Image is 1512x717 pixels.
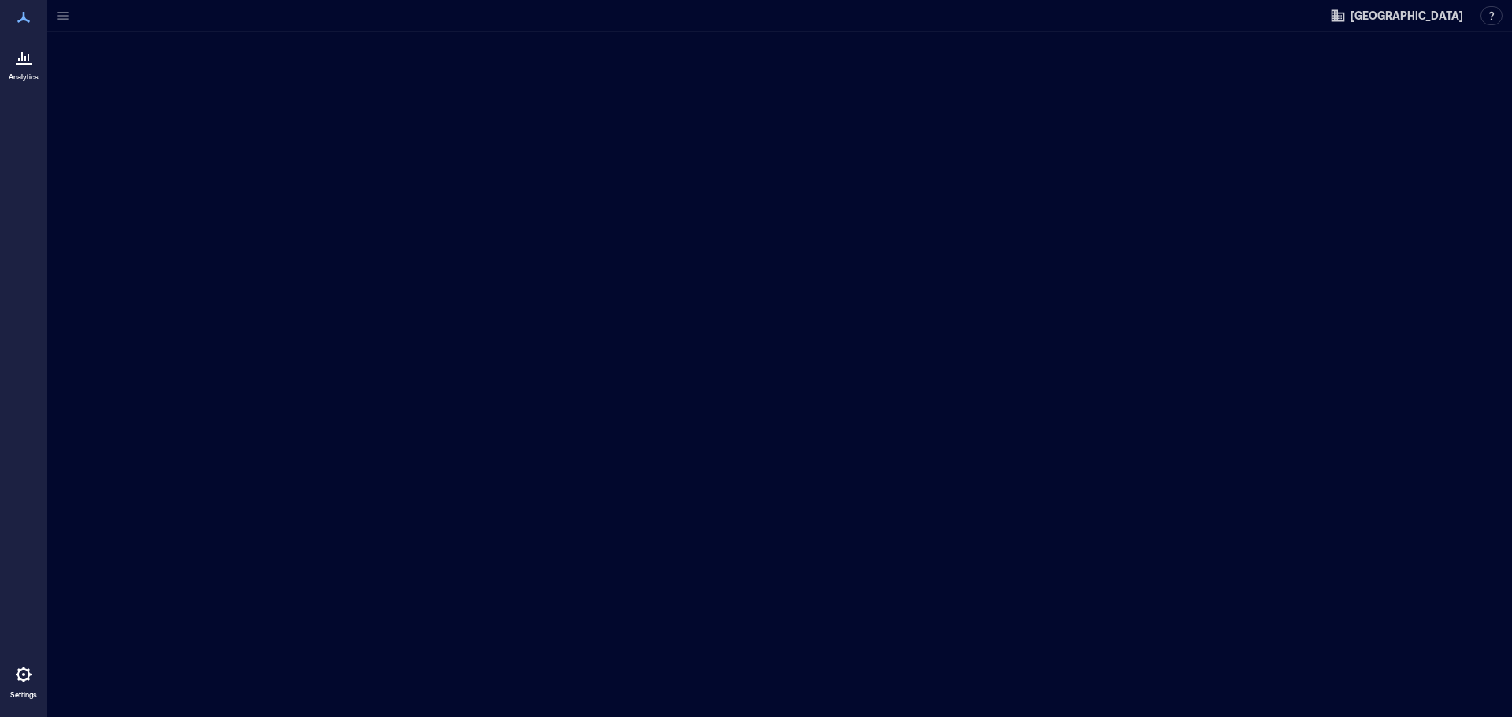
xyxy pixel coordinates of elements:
[1351,8,1463,24] span: [GEOGRAPHIC_DATA]
[10,690,37,700] p: Settings
[5,656,43,704] a: Settings
[1325,3,1468,28] button: [GEOGRAPHIC_DATA]
[4,38,43,87] a: Analytics
[9,72,39,82] p: Analytics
